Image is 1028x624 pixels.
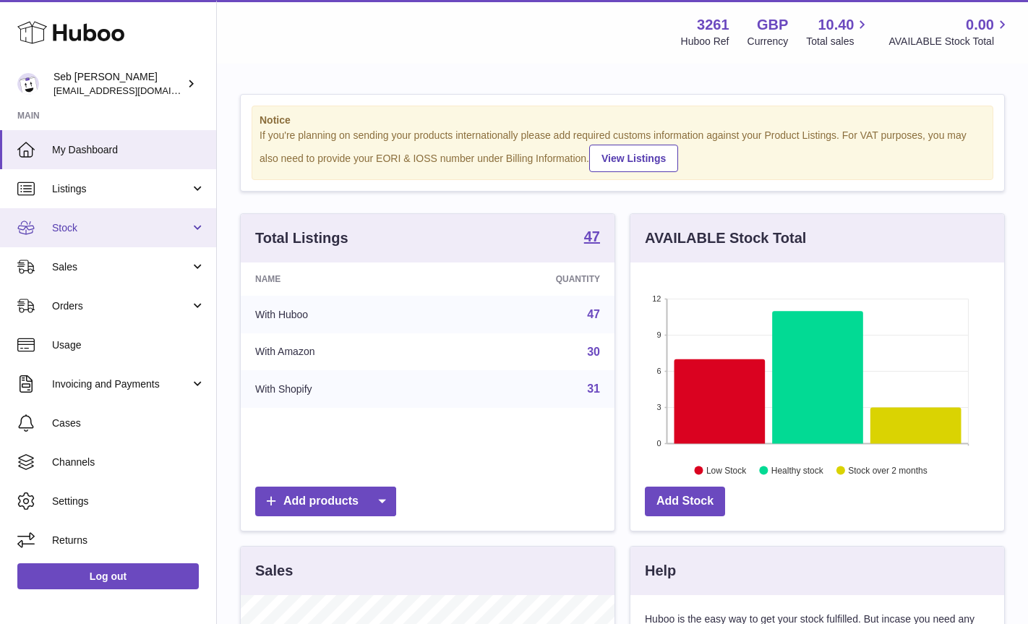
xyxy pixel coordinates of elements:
[260,129,985,172] div: If you're planning on sending your products internationally please add required customs informati...
[52,338,205,352] span: Usage
[52,456,205,469] span: Channels
[52,416,205,430] span: Cases
[255,487,396,516] a: Add products
[17,73,39,95] img: ecom@bravefoods.co.uk
[888,35,1011,48] span: AVAILABLE Stock Total
[645,228,806,248] h3: AVAILABLE Stock Total
[645,487,725,516] a: Add Stock
[587,382,600,395] a: 31
[806,35,870,48] span: Total sales
[52,143,205,157] span: My Dashboard
[806,15,870,48] a: 10.40 Total sales
[52,495,205,508] span: Settings
[652,294,661,303] text: 12
[818,15,854,35] span: 10.40
[645,561,676,581] h3: Help
[589,145,678,172] a: View Listings
[241,370,445,408] td: With Shopify
[656,330,661,339] text: 9
[697,15,729,35] strong: 3261
[706,465,747,475] text: Low Stock
[52,182,190,196] span: Listings
[748,35,789,48] div: Currency
[260,114,985,127] strong: Notice
[52,260,190,274] span: Sales
[966,15,994,35] span: 0.00
[771,465,824,475] text: Healthy stock
[757,15,788,35] strong: GBP
[445,262,614,296] th: Quantity
[848,465,927,475] text: Stock over 2 months
[17,563,199,589] a: Log out
[52,221,190,235] span: Stock
[52,534,205,547] span: Returns
[584,229,600,244] strong: 47
[888,15,1011,48] a: 0.00 AVAILABLE Stock Total
[584,229,600,247] a: 47
[241,333,445,371] td: With Amazon
[241,262,445,296] th: Name
[255,228,348,248] h3: Total Listings
[52,299,190,313] span: Orders
[255,561,293,581] h3: Sales
[241,296,445,333] td: With Huboo
[681,35,729,48] div: Huboo Ref
[587,346,600,358] a: 30
[656,439,661,448] text: 0
[587,308,600,320] a: 47
[53,85,213,96] span: [EMAIL_ADDRESS][DOMAIN_NAME]
[53,70,184,98] div: Seb [PERSON_NAME]
[656,367,661,375] text: 6
[52,377,190,391] span: Invoicing and Payments
[656,403,661,411] text: 3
